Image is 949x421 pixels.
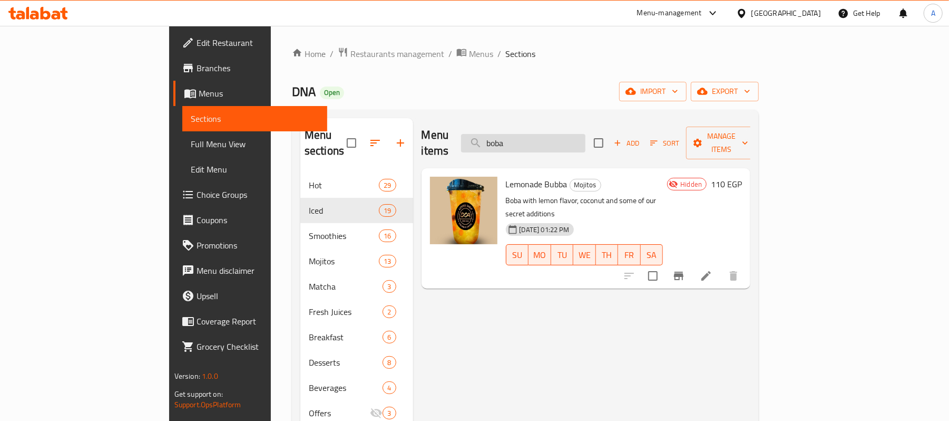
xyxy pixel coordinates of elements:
[300,198,413,223] div: Iced19
[700,270,712,282] a: Edit menu item
[931,7,935,19] span: A
[600,247,614,263] span: TH
[197,36,319,49] span: Edit Restaurant
[383,407,396,419] div: items
[676,179,706,189] span: Hidden
[197,290,319,302] span: Upsell
[637,7,702,20] div: Menu-management
[578,247,592,263] span: WE
[596,244,619,265] button: TH
[456,47,493,61] a: Menus
[309,280,383,293] span: Matcha
[573,244,596,265] button: WE
[383,307,395,317] span: 2
[292,47,759,61] nav: breadcrumb
[691,82,759,101] button: export
[173,30,328,55] a: Edit Restaurant
[506,176,568,192] span: Lemonade Bubba
[422,127,449,159] h2: Menu items
[174,369,200,383] span: Version:
[610,135,643,151] button: Add
[309,407,370,419] span: Offers
[686,127,757,159] button: Manage items
[469,47,493,60] span: Menus
[197,315,319,328] span: Coverage Report
[622,247,637,263] span: FR
[383,408,395,418] span: 3
[363,130,388,156] span: Sort sections
[320,87,344,99] div: Open
[309,305,383,318] span: Fresh Juices
[338,47,444,61] a: Restaurants management
[350,47,444,60] span: Restaurants management
[448,47,452,60] li: /
[505,47,535,60] span: Sections
[643,135,686,151] span: Sort items
[430,177,497,244] img: Lemonade Bubba
[173,258,328,283] a: Menu disclaimer
[199,87,319,100] span: Menus
[173,81,328,106] a: Menus
[383,383,395,393] span: 4
[197,214,319,226] span: Coupons
[551,244,574,265] button: TU
[506,194,663,221] p: Boba with lemon flavor, coconut and some of our secret additions
[197,188,319,201] span: Choice Groups
[320,88,344,97] span: Open
[383,282,395,292] span: 3
[610,135,643,151] span: Add item
[202,369,218,383] span: 1.0.0
[383,280,396,293] div: items
[383,358,395,368] span: 8
[383,381,396,394] div: items
[650,137,679,149] span: Sort
[182,131,328,157] a: Full Menu View
[570,179,601,191] span: Mojitos
[497,47,501,60] li: /
[515,225,574,235] span: [DATE] 01:22 PM
[191,163,319,176] span: Edit Menu
[300,223,413,248] div: Smoothies16
[182,157,328,182] a: Edit Menu
[555,247,570,263] span: TU
[173,207,328,233] a: Coupons
[340,132,363,154] span: Select all sections
[721,263,746,289] button: delete
[309,381,383,394] span: Beverages
[383,332,395,342] span: 6
[699,85,750,98] span: export
[461,134,585,152] input: search
[300,350,413,375] div: Desserts8
[197,340,319,353] span: Grocery Checklist
[309,204,379,217] span: Iced
[197,264,319,277] span: Menu disclaimer
[300,299,413,324] div: Fresh Juices2
[173,334,328,359] a: Grocery Checklist
[300,375,413,400] div: Beverages4
[173,182,328,207] a: Choice Groups
[300,248,413,274] div: Mojitos13
[309,331,383,343] span: Breakfast
[191,138,319,150] span: Full Menu View
[506,244,529,265] button: SU
[309,229,379,242] span: Smoothies
[174,387,223,401] span: Get support on:
[666,263,691,289] button: Branch-specific-item
[173,309,328,334] a: Coverage Report
[300,173,413,198] div: Hot29
[191,112,319,125] span: Sections
[309,255,379,267] span: Mojitos
[379,204,396,217] div: items
[618,244,641,265] button: FR
[379,206,395,216] span: 19
[330,47,334,60] li: /
[197,239,319,252] span: Promotions
[182,106,328,131] a: Sections
[379,231,395,241] span: 16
